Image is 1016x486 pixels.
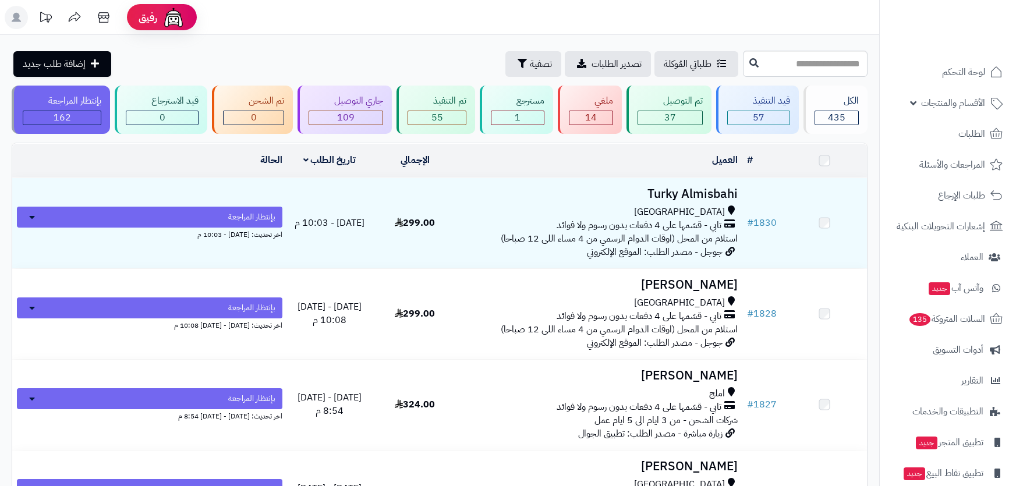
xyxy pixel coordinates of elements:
span: تطبيق المتجر [915,434,983,450]
a: #1827 [747,398,777,411]
span: [DATE] - [DATE] 8:54 م [298,391,362,418]
div: 37 [638,111,702,125]
span: املج [709,387,725,400]
span: 299.00 [395,216,435,230]
span: تابي - قسّمها على 4 دفعات بدون رسوم ولا فوائد [557,310,721,323]
span: وآتس آب [928,280,983,296]
span: # [747,307,753,321]
a: وآتس آبجديد [887,274,1009,302]
span: # [747,216,753,230]
div: 57 [728,111,790,125]
div: ملغي [569,94,613,108]
a: السلات المتروكة135 [887,305,1009,333]
div: بإنتظار المراجعة [23,94,101,108]
span: تصفية [530,57,552,71]
span: 37 [664,111,676,125]
span: بإنتظار المراجعة [228,393,275,405]
span: [DATE] - [DATE] 10:08 م [298,300,362,327]
button: تصفية [505,51,561,77]
a: إضافة طلب جديد [13,51,111,77]
span: 435 [828,111,845,125]
span: 0 [251,111,257,125]
a: العملاء [887,243,1009,271]
span: جوجل - مصدر الطلب: الموقع الإلكتروني [587,245,723,259]
a: لوحة التحكم [887,58,1009,86]
div: 0 [224,111,284,125]
a: ملغي 14 [555,86,624,134]
div: 55 [408,111,466,125]
span: العملاء [961,249,983,265]
a: قيد الاسترجاع 0 [112,86,210,134]
span: 324.00 [395,398,435,411]
a: تصدير الطلبات [565,51,651,77]
span: [GEOGRAPHIC_DATA] [634,205,725,219]
a: تم التوصيل 37 [624,86,714,134]
h3: [PERSON_NAME] [462,278,738,292]
span: جديد [916,437,937,449]
a: جاري التوصيل 109 [295,86,394,134]
span: التطبيقات والخدمات [912,403,983,420]
span: طلباتي المُوكلة [664,57,711,71]
span: الطلبات [958,126,985,142]
div: 0 [126,111,198,125]
a: التقارير [887,367,1009,395]
span: 14 [585,111,597,125]
span: بإنتظار المراجعة [228,211,275,223]
div: تم التنفيذ [408,94,466,108]
span: 135 [909,313,930,327]
span: زيارة مباشرة - مصدر الطلب: تطبيق الجوال [578,427,723,441]
a: # [747,153,753,167]
span: 299.00 [395,307,435,321]
div: جاري التوصيل [309,94,383,108]
a: الحالة [260,153,282,167]
span: 57 [753,111,764,125]
a: إشعارات التحويلات البنكية [887,212,1009,240]
span: الأقسام والمنتجات [921,95,985,111]
span: جديد [929,282,950,295]
div: 162 [23,111,101,125]
a: أدوات التسويق [887,336,1009,364]
span: استلام من المحل (اوقات الدوام الرسمي من 4 مساء اللى 12 صباحا) [501,232,738,246]
span: استلام من المحل (اوقات الدوام الرسمي من 4 مساء اللى 12 صباحا) [501,322,738,336]
a: تم الشحن 0 [210,86,295,134]
img: ai-face.png [162,6,185,29]
span: تابي - قسّمها على 4 دفعات بدون رسوم ولا فوائد [557,219,721,232]
div: اخر تحديث: [DATE] - [DATE] 10:08 م [17,318,282,331]
div: تم الشحن [223,94,284,108]
a: الطلبات [887,120,1009,148]
h3: Turky Almisbahi [462,187,738,201]
span: 55 [431,111,443,125]
a: تم التنفيذ 55 [394,86,477,134]
span: إضافة طلب جديد [23,57,86,71]
span: لوحة التحكم [942,64,985,80]
span: السلات المتروكة [908,311,985,327]
span: [DATE] - 10:03 م [295,216,364,230]
h3: [PERSON_NAME] [462,369,738,382]
div: 109 [309,111,383,125]
span: # [747,398,753,411]
a: الكل435 [801,86,870,134]
span: 109 [337,111,355,125]
span: التقارير [961,373,983,389]
a: #1830 [747,216,777,230]
div: اخر تحديث: [DATE] - [DATE] 8:54 م [17,409,282,421]
span: 162 [54,111,71,125]
span: 1 [515,111,521,125]
div: قيد التنفيذ [727,94,790,108]
a: الإجمالي [401,153,430,167]
span: أدوات التسويق [933,342,983,358]
a: تحديثات المنصة [31,6,60,32]
div: تم التوصيل [638,94,703,108]
a: طلبات الإرجاع [887,182,1009,210]
span: بإنتظار المراجعة [228,302,275,314]
div: مسترجع [491,94,544,108]
span: جديد [904,467,925,480]
span: تصدير الطلبات [592,57,642,71]
span: رفيق [139,10,157,24]
a: العميل [712,153,738,167]
div: 1 [491,111,544,125]
span: إشعارات التحويلات البنكية [897,218,985,235]
span: شركات الشحن - من 3 ايام الى 5 ايام عمل [594,413,738,427]
span: 0 [160,111,165,125]
div: 14 [569,111,613,125]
